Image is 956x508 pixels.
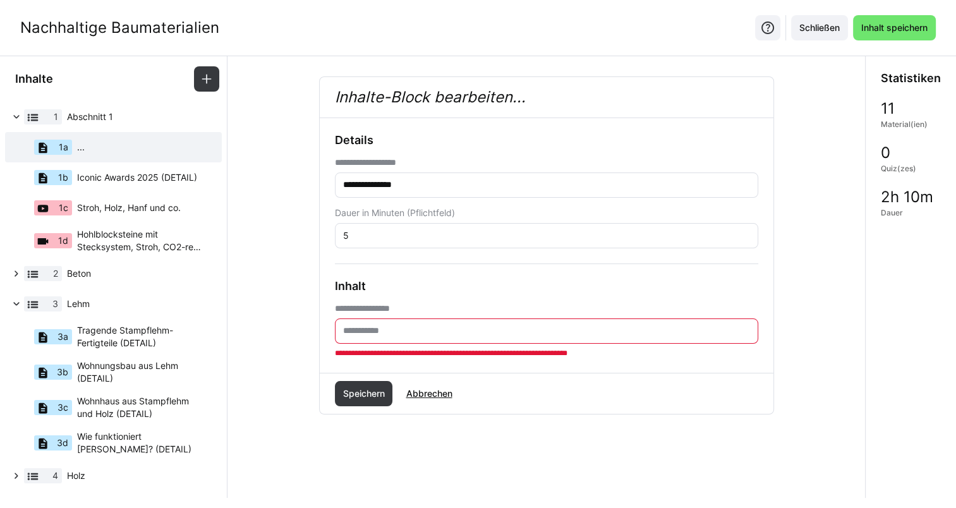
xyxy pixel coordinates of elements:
span: 1b [58,171,68,184]
span: Stroh, Holz, Hanf und co. [77,202,181,214]
span: ... [77,141,85,154]
h2: Inhalte-Block bearbeiten... [320,77,773,118]
span: Hohlblocksteine mit Stecksystem, Stroh, CO2-red. Beton (Neustark) [77,228,205,253]
h3: Details [335,133,758,147]
button: Speichern [335,381,393,406]
span: 3c [57,401,68,414]
span: 1a [59,141,68,154]
span: Wohnhaus aus Stampflehm und Holz (DETAIL) [77,395,205,420]
h3: Inhalt [335,279,758,293]
span: Quiz(zes) [881,164,916,174]
h3: Inhalte [15,72,53,86]
span: 2h 10m [881,189,933,205]
span: Tragende Stampflehm-Fertigteile (DETAIL) [77,324,205,349]
button: Inhalt speichern [853,15,936,40]
input: Bitte gib eine positive Zahl ein [342,230,751,241]
span: 3 [52,298,58,310]
span: Wie funktioniert [PERSON_NAME]? (DETAIL) [77,430,205,456]
span: Lehm [67,298,205,310]
span: 1 [54,111,58,123]
h3: Statistiken [881,71,941,85]
span: 3a [57,330,68,343]
span: Inhalt speichern [859,21,929,34]
span: Dauer [881,208,903,218]
div: Nachhaltige Baumaterialien [20,18,219,37]
span: Wohnungsbau aus Lehm (DETAIL) [77,360,205,385]
span: Schließen [797,21,842,34]
span: Holz [67,469,205,482]
span: Abschnitt 1 [67,111,205,123]
span: Speichern [341,387,386,400]
button: Abbrechen [397,381,460,406]
span: Beton [67,267,205,280]
span: Material(ien) [881,119,928,130]
span: Iconic Awards 2025 (DETAIL) [77,171,197,184]
span: 4 [52,469,58,482]
span: Dauer in Minuten (Pflichtfeld) [335,208,455,218]
span: 0 [881,145,890,161]
span: Abbrechen [404,387,454,400]
span: 2 [53,267,58,280]
span: 1c [59,202,68,214]
span: 3b [57,366,68,378]
span: 3d [57,437,68,449]
span: 11 [881,100,895,117]
button: Schließen [791,15,848,40]
span: 1d [58,234,68,247]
